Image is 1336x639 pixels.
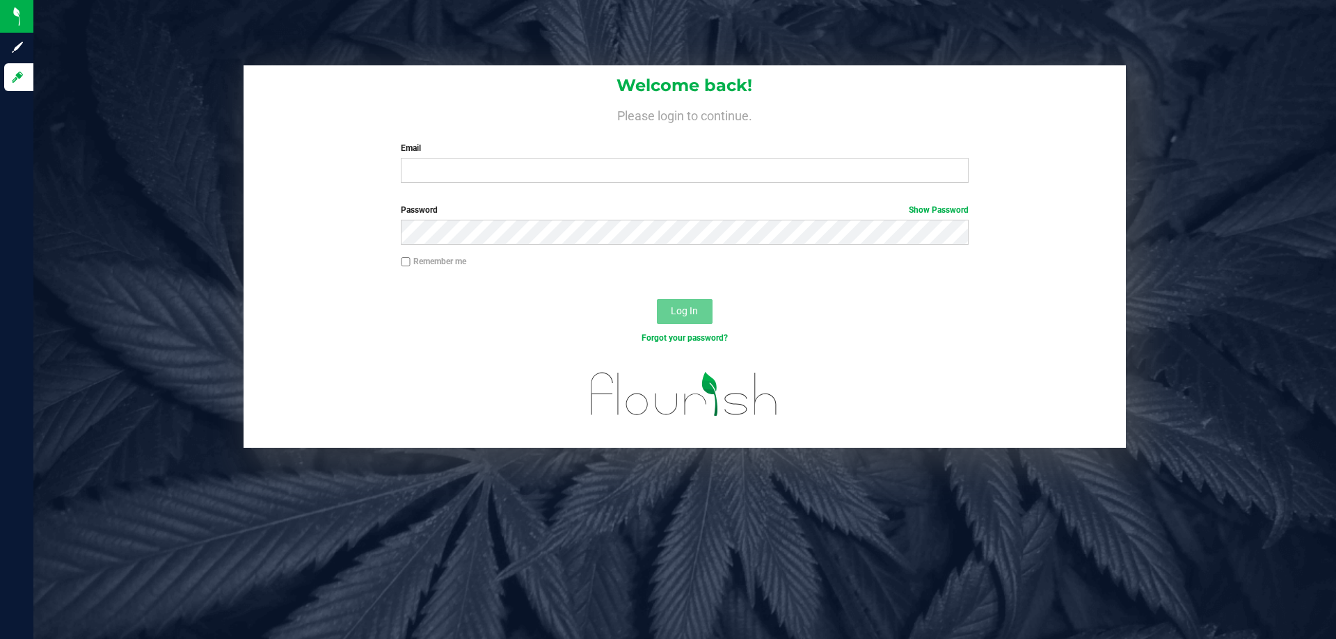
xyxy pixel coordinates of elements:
[671,305,698,316] span: Log In
[10,40,24,54] inline-svg: Sign up
[909,205,969,215] a: Show Password
[657,299,713,324] button: Log In
[244,76,1126,95] h1: Welcome back!
[574,359,795,430] img: flourish_logo.svg
[642,333,728,343] a: Forgot your password?
[10,70,24,84] inline-svg: Log in
[244,106,1126,122] h4: Please login to continue.
[401,205,438,215] span: Password
[401,257,411,267] input: Remember me
[401,142,968,154] label: Email
[401,255,466,268] label: Remember me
